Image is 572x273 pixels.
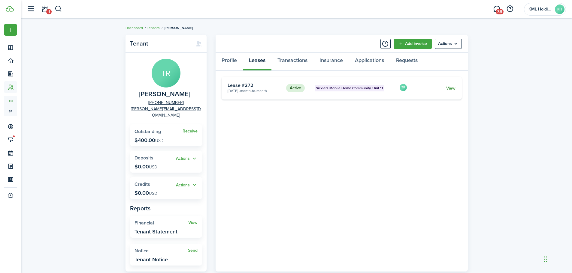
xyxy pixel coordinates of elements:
[176,182,198,188] button: Open menu
[4,96,17,106] a: tn
[130,106,202,118] a: [PERSON_NAME][EMAIL_ADDRESS][DOMAIN_NAME]
[176,155,198,162] button: Open menu
[176,155,198,162] button: Actions
[313,53,349,71] a: Insurance
[349,53,390,71] a: Applications
[135,257,168,263] widget-stats-description: Tenant Notice
[135,154,153,161] span: Deposits
[435,39,462,49] menu-btn: Actions
[216,53,243,71] a: Profile
[496,9,504,14] span: 36
[228,88,282,93] card-description: [DATE] -
[135,164,157,170] p: $0.00
[394,39,432,49] a: Add invoice
[4,106,17,116] a: sp
[130,40,190,47] panel-main-title: Tenant
[435,39,462,49] button: Open menu
[491,1,502,17] a: Messaging
[130,204,202,213] panel-main-subtitle: Reports
[149,190,157,197] span: USD
[240,88,267,93] span: Month-to-month
[188,248,198,253] a: Send
[316,85,383,91] span: Sicklers Mobile Home Community, Unit 11
[135,190,157,196] p: $0.00
[155,138,164,144] span: USD
[25,3,37,15] button: Open sidebar
[55,4,62,14] button: Search
[149,164,157,170] span: USD
[544,250,547,268] div: Drag
[228,83,282,88] card-title: Lease #272
[135,229,177,235] widget-stats-description: Tenant Statement
[152,59,180,88] avatar-text: TR
[505,4,515,14] button: Open resource center
[135,128,161,135] span: Outstanding
[148,99,184,106] a: [PHONE_NUMBER]
[183,129,198,134] a: Receive
[126,25,143,31] a: Dashboard
[135,181,150,188] span: Credits
[555,4,564,14] avatar-text: KH
[380,39,391,49] button: Timeline
[147,25,160,31] a: Tenants
[446,85,455,91] a: View
[528,7,552,11] span: KML Holdings, LLC
[135,137,164,143] p: $400.00
[39,1,50,17] a: Notifications
[271,53,313,71] a: Transactions
[139,91,190,98] span: Tina Rafalko
[6,6,14,12] img: TenantCloud
[472,208,572,273] iframe: Chat Widget
[46,9,52,14] span: 1
[176,182,198,188] button: Actions
[135,248,188,254] widget-stats-title: Notice
[165,25,193,31] span: [PERSON_NAME]
[188,220,198,225] a: View
[390,53,424,71] a: Requests
[135,220,188,226] widget-stats-title: Financial
[286,84,305,92] status: Active
[4,24,17,36] button: Open menu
